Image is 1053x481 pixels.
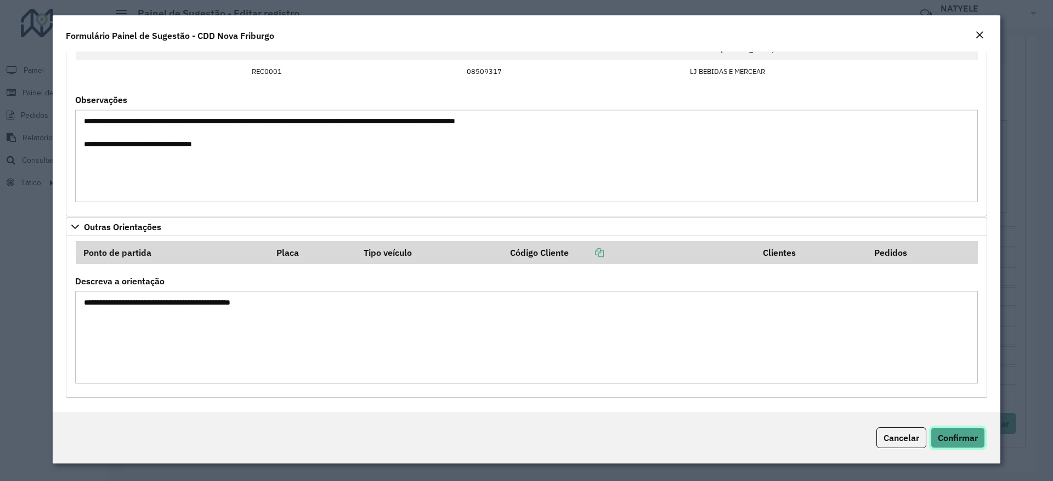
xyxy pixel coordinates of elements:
[569,247,604,258] a: Copiar
[884,432,919,443] span: Cancelar
[75,93,127,106] label: Observações
[975,31,984,39] em: Fechar
[66,217,987,236] a: Outras Orientações
[867,241,978,264] th: Pedidos
[876,427,926,448] button: Cancelar
[503,241,756,264] th: Código Cliente
[84,222,161,231] span: Outras Orientações
[972,28,987,43] button: Close
[66,29,274,42] h4: Formulário Painel de Sugestão - CDD Nova Friburgo
[269,241,356,264] th: Placa
[931,427,985,448] button: Confirmar
[755,241,867,264] th: Clientes
[461,60,684,82] td: 08509317
[684,60,879,82] td: LJ BEBIDAS E MERCEAR
[246,60,332,82] td: REC0001
[938,432,978,443] span: Confirmar
[75,274,165,288] label: Descreva a orientação
[76,241,269,264] th: Ponto de partida
[66,236,987,398] div: Outras Orientações
[356,241,503,264] th: Tipo veículo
